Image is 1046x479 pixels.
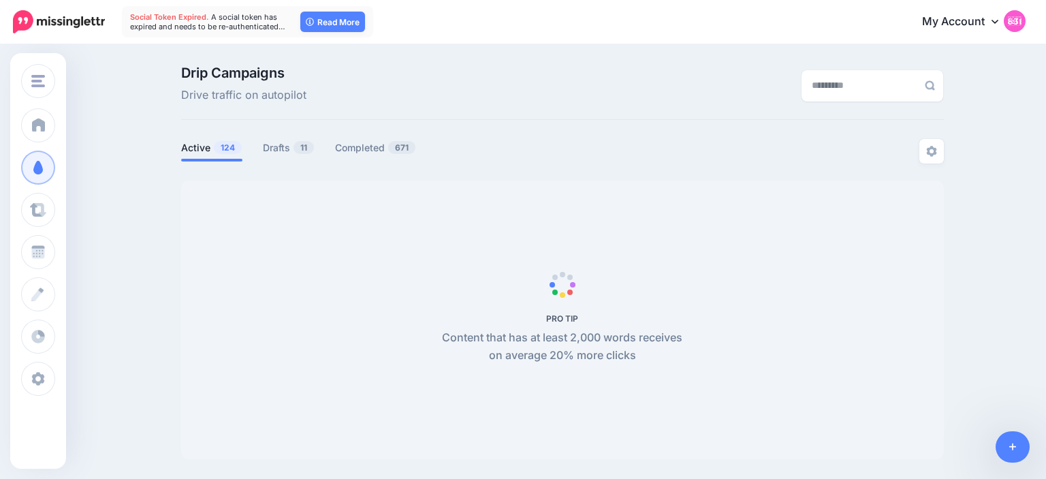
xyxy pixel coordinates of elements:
[13,10,105,33] img: Missinglettr
[388,141,415,154] span: 671
[181,87,306,104] span: Drive traffic on autopilot
[181,140,242,156] a: Active124
[263,140,315,156] a: Drafts11
[214,141,242,154] span: 124
[130,12,285,31] span: A social token has expired and needs to be re-authenticated…
[130,12,209,22] span: Social Token Expired.
[926,146,937,157] img: settings-grey.png
[335,140,416,156] a: Completed671
[294,141,314,154] span: 11
[181,66,306,80] span: Drip Campaigns
[925,80,935,91] img: search-grey-6.png
[434,313,690,324] h5: PRO TIP
[434,329,690,365] p: Content that has at least 2,000 words receives on average 20% more clicks
[908,5,1026,39] a: My Account
[300,12,365,32] a: Read More
[31,75,45,87] img: menu.png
